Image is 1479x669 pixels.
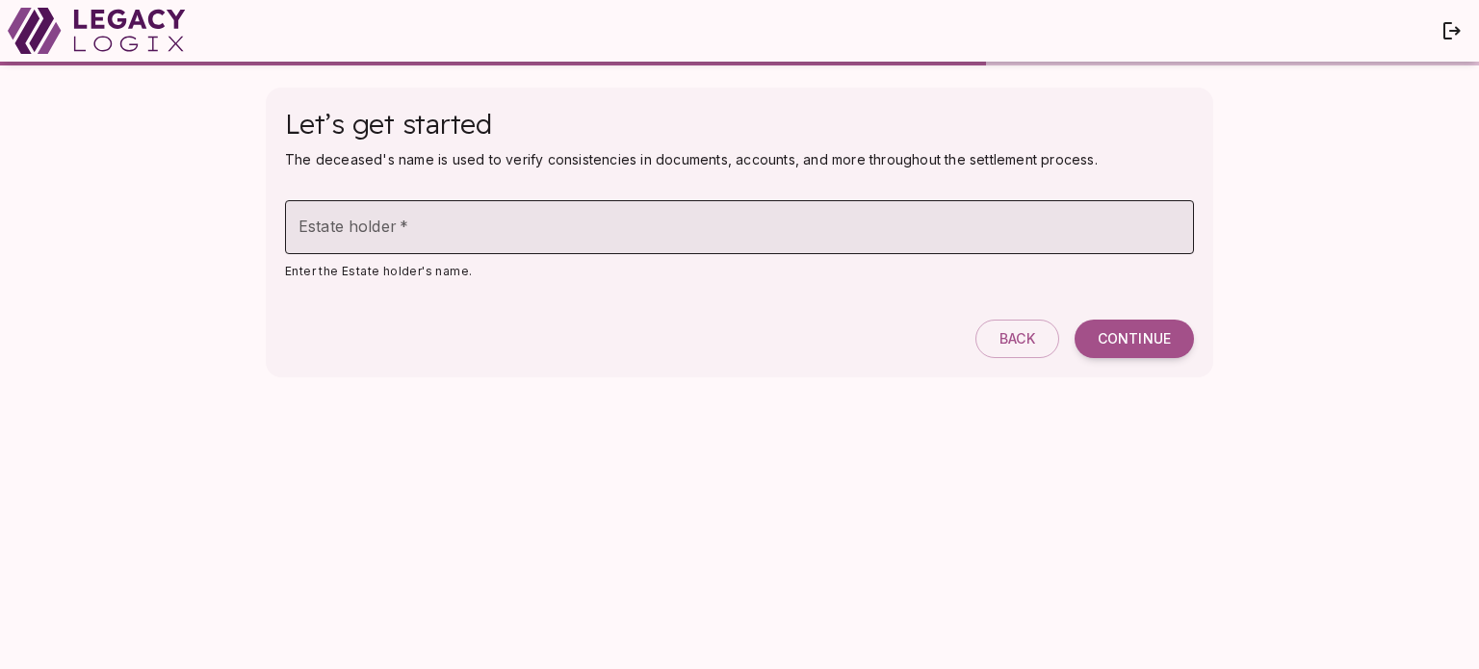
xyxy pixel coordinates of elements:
button: Back [975,320,1059,358]
span: The deceased's name is used to verify consistencies in documents, accounts, and more throughout t... [285,151,1098,167]
span: Let’s get started [285,107,492,141]
span: Back [999,330,1035,347]
span: Continue [1098,330,1171,347]
button: Continue [1075,320,1194,358]
span: Enter the Estate holder's name. [285,264,472,278]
